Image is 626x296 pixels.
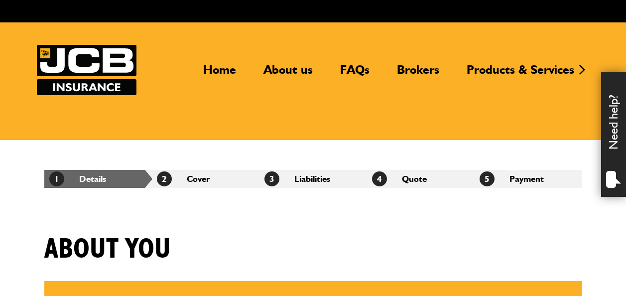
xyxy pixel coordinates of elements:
[49,171,64,186] span: 1
[480,171,495,186] span: 5
[459,62,582,85] a: Products & Services
[333,62,377,85] a: FAQs
[196,62,244,85] a: Home
[601,72,626,197] div: Need help?
[44,233,171,266] h1: About you
[152,170,259,188] li: Cover
[259,170,367,188] li: Liabilities
[264,171,279,186] span: 3
[256,62,320,85] a: About us
[372,171,387,186] span: 4
[389,62,447,85] a: Brokers
[37,45,136,95] img: JCB Insurance Services logo
[475,170,582,188] li: Payment
[37,45,136,95] a: JCB Insurance Services
[44,170,152,188] li: Details
[157,171,172,186] span: 2
[367,170,475,188] li: Quote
